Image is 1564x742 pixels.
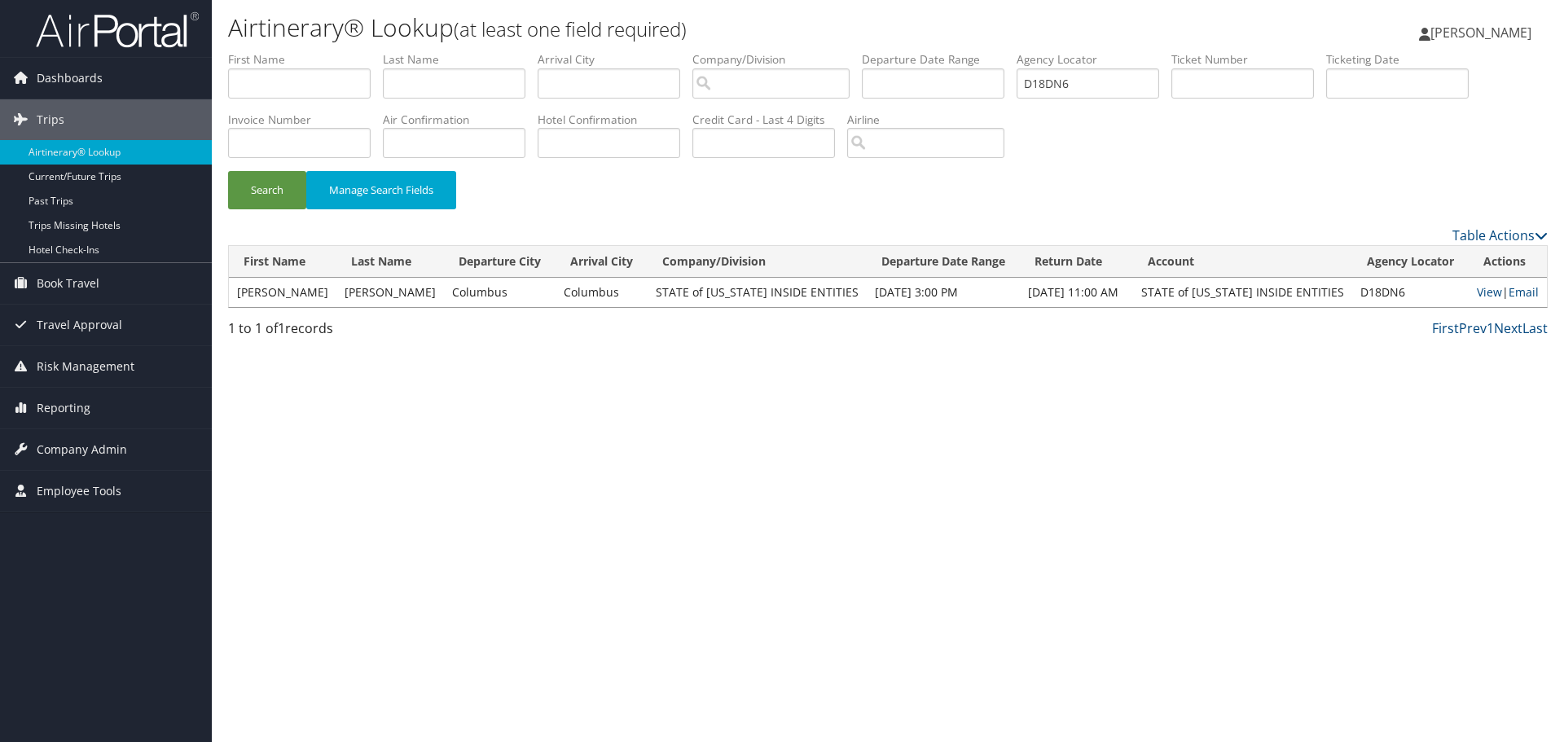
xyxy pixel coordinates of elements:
a: 1 [1487,319,1494,337]
label: Invoice Number [228,112,383,128]
label: Agency Locator [1017,51,1171,68]
span: Company Admin [37,429,127,470]
th: Arrival City: activate to sort column ascending [556,246,648,278]
h1: Airtinerary® Lookup [228,11,1108,45]
th: Return Date: activate to sort column ascending [1020,246,1133,278]
a: First [1432,319,1459,337]
label: Arrival City [538,51,692,68]
a: Next [1494,319,1522,337]
span: Risk Management [37,346,134,387]
label: Company/Division [692,51,862,68]
a: Email [1509,284,1539,300]
th: Departure Date Range: activate to sort column ascending [867,246,1020,278]
a: View [1477,284,1502,300]
span: Trips [37,99,64,140]
a: Prev [1459,319,1487,337]
td: [PERSON_NAME] [229,278,336,307]
span: Reporting [37,388,90,428]
td: [DATE] 11:00 AM [1020,278,1133,307]
td: Columbus [556,278,648,307]
span: Dashboards [37,58,103,99]
td: STATE of [US_STATE] INSIDE ENTITIES [1133,278,1352,307]
th: Actions [1469,246,1547,278]
span: [PERSON_NAME] [1430,24,1531,42]
span: 1 [278,319,285,337]
span: Travel Approval [37,305,122,345]
td: [PERSON_NAME] [336,278,444,307]
label: First Name [228,51,383,68]
td: [DATE] 3:00 PM [867,278,1020,307]
th: Agency Locator: activate to sort column descending [1352,246,1469,278]
label: Ticketing Date [1326,51,1481,68]
label: Credit Card - Last 4 Digits [692,112,847,128]
span: Book Travel [37,263,99,304]
td: Columbus [444,278,556,307]
td: | [1469,278,1547,307]
a: [PERSON_NAME] [1419,8,1548,57]
th: First Name: activate to sort column ascending [229,246,336,278]
label: Ticket Number [1171,51,1326,68]
div: 1 to 1 of records [228,318,540,346]
img: airportal-logo.png [36,11,199,49]
label: Air Confirmation [383,112,538,128]
th: Account: activate to sort column ascending [1133,246,1352,278]
th: Company/Division [648,246,867,278]
label: Hotel Confirmation [538,112,692,128]
a: Last [1522,319,1548,337]
label: Airline [847,112,1017,128]
a: Table Actions [1452,226,1548,244]
button: Manage Search Fields [306,171,456,209]
th: Last Name: activate to sort column ascending [336,246,444,278]
td: STATE of [US_STATE] INSIDE ENTITIES [648,278,867,307]
span: Employee Tools [37,471,121,511]
label: Last Name [383,51,538,68]
label: Departure Date Range [862,51,1017,68]
td: D18DN6 [1352,278,1469,307]
th: Departure City: activate to sort column ascending [444,246,556,278]
button: Search [228,171,306,209]
small: (at least one field required) [454,15,687,42]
